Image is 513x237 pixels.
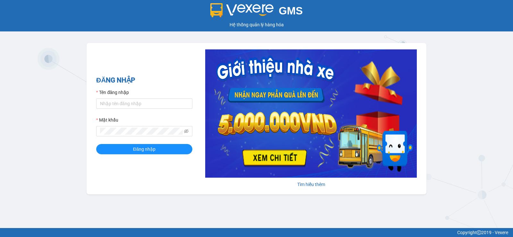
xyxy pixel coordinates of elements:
[96,75,192,86] h2: ĐĂNG NHẬP
[96,116,118,123] label: Mật khẩu
[205,181,417,188] div: Tìm hiểu thêm
[96,98,192,109] input: Tên đăng nhập
[477,230,481,235] span: copyright
[96,89,129,96] label: Tên đăng nhập
[5,229,508,236] div: Copyright 2019 - Vexere
[279,5,303,17] span: GMS
[133,146,156,153] span: Đăng nhập
[100,128,183,135] input: Mật khẩu
[210,3,274,17] img: logo 2
[2,21,511,28] div: Hệ thống quản lý hàng hóa
[210,10,303,15] a: GMS
[96,144,192,154] button: Đăng nhập
[184,129,189,133] span: eye-invisible
[205,49,417,178] img: banner-0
